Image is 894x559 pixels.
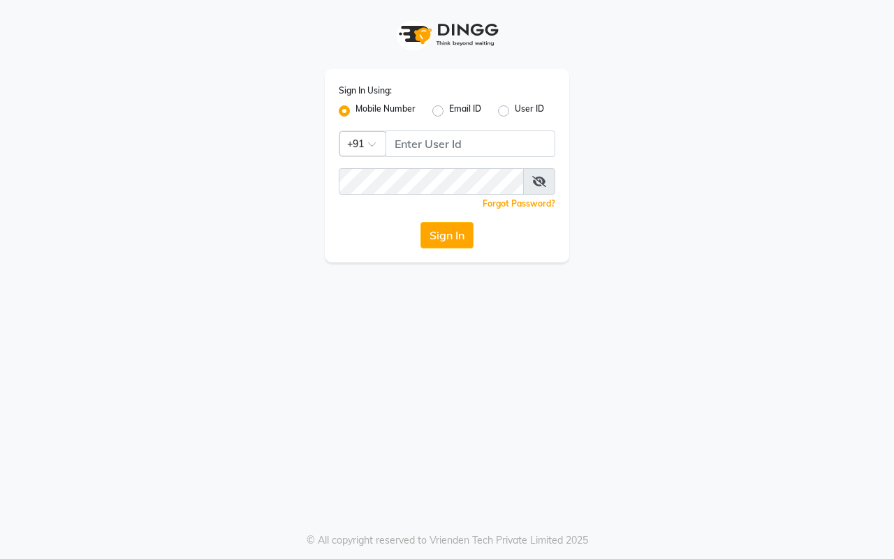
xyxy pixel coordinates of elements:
[449,103,481,119] label: Email ID
[515,103,544,119] label: User ID
[420,222,474,248] button: Sign In
[386,131,555,157] input: Username
[339,168,524,195] input: Username
[339,84,392,97] label: Sign In Using:
[391,14,503,55] img: logo1.svg
[356,103,416,119] label: Mobile Number
[483,198,555,209] a: Forgot Password?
